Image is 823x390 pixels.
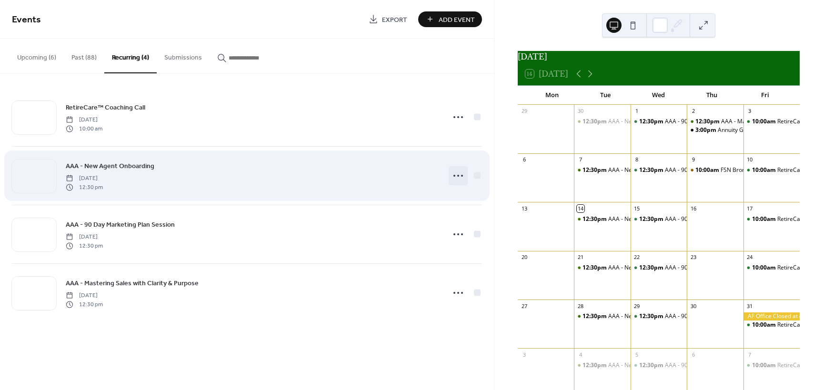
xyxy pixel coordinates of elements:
[66,278,199,289] a: AAA - Mastering Sales with Clarity & Purpose
[582,312,608,320] span: 12:30pm
[66,102,145,113] a: RetireCare™ Coaching Call
[418,11,482,27] button: Add Event
[521,351,528,358] div: 3
[633,254,641,261] div: 22
[66,291,103,300] span: [DATE]
[633,205,641,212] div: 15
[574,312,630,320] div: AAA - New Agent Onboarding
[608,118,686,126] div: AAA - New Agent Onboarding
[518,51,800,62] div: [DATE]
[639,215,665,223] span: 12:30pm
[690,302,697,310] div: 30
[743,321,800,329] div: RetireCare™ Coaching Call
[66,241,103,250] span: 12:30 pm
[12,10,41,29] span: Events
[752,264,777,272] span: 10:00am
[521,302,528,310] div: 27
[577,302,584,310] div: 28
[608,215,686,223] div: AAA - New Agent Onboarding
[66,279,199,289] span: AAA - Mastering Sales with Clarity & Purpose
[746,156,753,163] div: 10
[608,264,686,272] div: AAA - New Agent Onboarding
[743,215,800,223] div: RetireCare™ Coaching Call
[574,215,630,223] div: AAA - New Agent Onboarding
[633,156,641,163] div: 8
[633,108,641,115] div: 1
[639,361,665,370] span: 12:30pm
[687,166,743,174] div: FSN Bronze Level Certification (Virtual)
[66,124,102,133] span: 10:00 am
[582,215,608,223] span: 12:30pm
[577,351,584,358] div: 4
[104,39,157,73] button: Recurring (4)
[690,108,697,115] div: 2
[66,233,103,241] span: [DATE]
[66,116,102,124] span: [DATE]
[746,254,753,261] div: 24
[695,126,718,134] span: 3:00pm
[752,118,777,126] span: 10:00am
[64,39,104,72] button: Past (88)
[631,361,687,370] div: AAA - 90 Day Marketing Plan Session
[746,351,753,358] div: 7
[752,166,777,174] span: 10:00am
[582,264,608,272] span: 12:30pm
[631,312,687,320] div: AAA - 90 Day Marketing Plan Session
[721,166,823,174] div: FSN Bronze Level Certification (Virtual)
[521,108,528,115] div: 29
[66,174,103,183] span: [DATE]
[631,118,687,126] div: AAA - 90 Day Marketing Plan Session
[574,166,630,174] div: AAA - New Agent Onboarding
[66,219,175,230] a: AAA - 90 Day Marketing Plan Session
[582,118,608,126] span: 12:30pm
[665,215,763,223] div: AAA - 90 Day Marketing Plan Session
[690,156,697,163] div: 9
[525,86,579,105] div: Mon
[632,86,685,105] div: Wed
[639,166,665,174] span: 12:30pm
[752,321,777,329] span: 10:00am
[718,126,782,134] div: Annuity Genius Webinar
[574,118,630,126] div: AAA - New Agent Onboarding
[685,86,739,105] div: Thu
[10,39,64,72] button: Upcoming (6)
[690,254,697,261] div: 23
[633,351,641,358] div: 5
[690,351,697,358] div: 6
[66,220,175,230] span: AAA - 90 Day Marketing Plan Session
[582,361,608,370] span: 12:30pm
[439,15,475,25] span: Add Event
[639,312,665,320] span: 12:30pm
[521,205,528,212] div: 13
[743,361,800,370] div: RetireCare™ Coaching Call
[577,205,584,212] div: 14
[633,302,641,310] div: 29
[66,103,145,113] span: RetireCare™ Coaching Call
[665,118,763,126] div: AAA - 90 Day Marketing Plan Session
[746,205,753,212] div: 17
[665,166,763,174] div: AAA - 90 Day Marketing Plan Session
[521,254,528,261] div: 20
[577,254,584,261] div: 21
[574,264,630,272] div: AAA - New Agent Onboarding
[743,118,800,126] div: RetireCare™ Coaching Call
[665,312,763,320] div: AAA - 90 Day Marketing Plan Session
[361,11,414,27] a: Export
[631,166,687,174] div: AAA - 90 Day Marketing Plan Session
[579,86,632,105] div: Tue
[608,312,686,320] div: AAA - New Agent Onboarding
[157,39,210,72] button: Submissions
[665,361,763,370] div: AAA - 90 Day Marketing Plan Session
[577,108,584,115] div: 30
[743,166,800,174] div: RetireCare™ Coaching Call
[743,312,800,320] div: AF Office Closed at 4
[739,86,792,105] div: Fri
[639,118,665,126] span: 12:30pm
[66,161,154,171] span: AAA - New Agent Onboarding
[574,361,630,370] div: AAA - New Agent Onboarding
[639,264,665,272] span: 12:30pm
[66,300,103,309] span: 12:30 pm
[746,302,753,310] div: 31
[752,215,777,223] span: 10:00am
[631,264,687,272] div: AAA - 90 Day Marketing Plan Session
